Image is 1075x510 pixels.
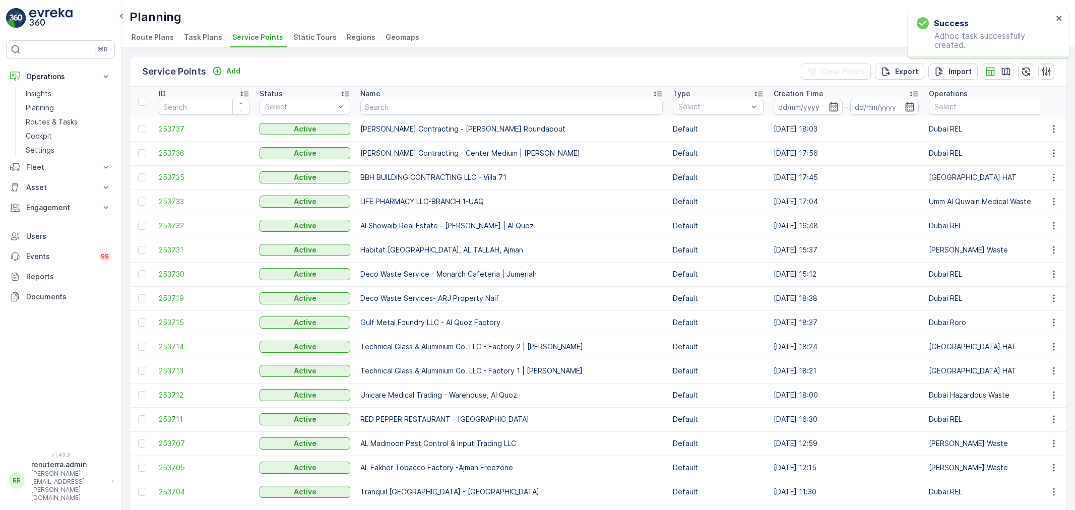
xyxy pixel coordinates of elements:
[159,414,249,424] a: 253711
[26,131,52,141] p: Cockpit
[159,487,249,497] a: 253704
[917,31,1053,49] p: Adhoc task successfully created.
[668,480,769,504] td: Default
[265,102,335,112] p: Select
[138,367,146,375] div: Toggle Row Selected
[355,117,668,141] td: [PERSON_NAME] Contracting - [PERSON_NAME] Roundabout
[673,89,690,99] p: Type
[769,238,924,262] td: [DATE] 15:37
[260,316,350,329] button: Active
[355,165,668,189] td: BBH BUILDING CONTRACTING LLC - Villa 71
[26,72,95,82] p: Operations
[159,172,249,182] span: 253735
[260,196,350,208] button: Active
[138,222,146,230] div: Toggle Row Selected
[294,269,317,279] p: Active
[769,286,924,310] td: [DATE] 18:38
[668,117,769,141] td: Default
[26,89,51,99] p: Insights
[769,262,924,286] td: [DATE] 15:12
[260,437,350,450] button: Active
[769,480,924,504] td: [DATE] 11:30
[668,189,769,214] td: Default
[769,456,924,480] td: [DATE] 12:15
[355,359,668,383] td: Technical Glass & Aluminium Co. LLC - Factory 1 | [PERSON_NAME]
[22,87,115,101] a: Insights
[159,148,249,158] span: 253736
[769,310,924,335] td: [DATE] 18:37
[101,252,109,261] p: 99
[159,317,249,328] a: 253715
[260,292,350,304] button: Active
[668,165,769,189] td: Default
[668,286,769,310] td: Default
[929,89,968,99] p: Operations
[138,391,146,399] div: Toggle Row Selected
[142,65,206,79] p: Service Points
[386,32,419,42] span: Geomaps
[260,89,283,99] p: Status
[159,221,249,231] a: 253732
[184,32,222,42] span: Task Plans
[668,141,769,165] td: Default
[668,431,769,456] td: Default
[159,342,249,352] a: 253714
[6,67,115,87] button: Operations
[668,456,769,480] td: Default
[138,464,146,472] div: Toggle Row Selected
[22,115,115,129] a: Routes & Tasks
[208,65,244,77] button: Add
[668,214,769,238] td: Default
[159,463,249,473] a: 253705
[26,292,111,302] p: Documents
[6,267,115,287] a: Reports
[294,148,317,158] p: Active
[347,32,375,42] span: Regions
[26,251,93,262] p: Events
[875,63,924,80] button: Export
[355,238,668,262] td: Habitat [GEOGRAPHIC_DATA], AL TALLAH, Ajman
[9,473,25,489] div: RR
[159,438,249,449] a: 253707
[260,123,350,135] button: Active
[355,214,668,238] td: Al Showaib Real Estate - [PERSON_NAME] | Al Quoz
[138,439,146,448] div: Toggle Row Selected
[668,262,769,286] td: Default
[31,470,107,502] p: [PERSON_NAME][EMAIL_ADDRESS][PERSON_NAME][DOMAIN_NAME]
[26,103,54,113] p: Planning
[138,149,146,157] div: Toggle Row Selected
[294,463,317,473] p: Active
[159,124,249,134] a: 253737
[29,8,73,28] img: logo_light-DOdMpM7g.png
[821,67,865,77] p: Clear Filters
[769,383,924,407] td: [DATE] 18:00
[355,286,668,310] td: Deco Waste Services- ARJ Property Naif
[26,203,95,213] p: Engagement
[260,268,350,280] button: Active
[928,63,978,80] button: Import
[159,269,249,279] a: 253730
[895,67,918,77] p: Export
[26,117,78,127] p: Routes & Tasks
[769,407,924,431] td: [DATE] 16:30
[294,245,317,255] p: Active
[138,415,146,423] div: Toggle Row Selected
[6,177,115,198] button: Asset
[98,45,108,53] p: ⌘B
[159,390,249,400] a: 253712
[294,390,317,400] p: Active
[769,431,924,456] td: [DATE] 12:59
[260,341,350,353] button: Active
[232,32,283,42] span: Service Points
[769,214,924,238] td: [DATE] 16:48
[159,197,249,207] span: 253733
[668,238,769,262] td: Default
[26,145,54,155] p: Settings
